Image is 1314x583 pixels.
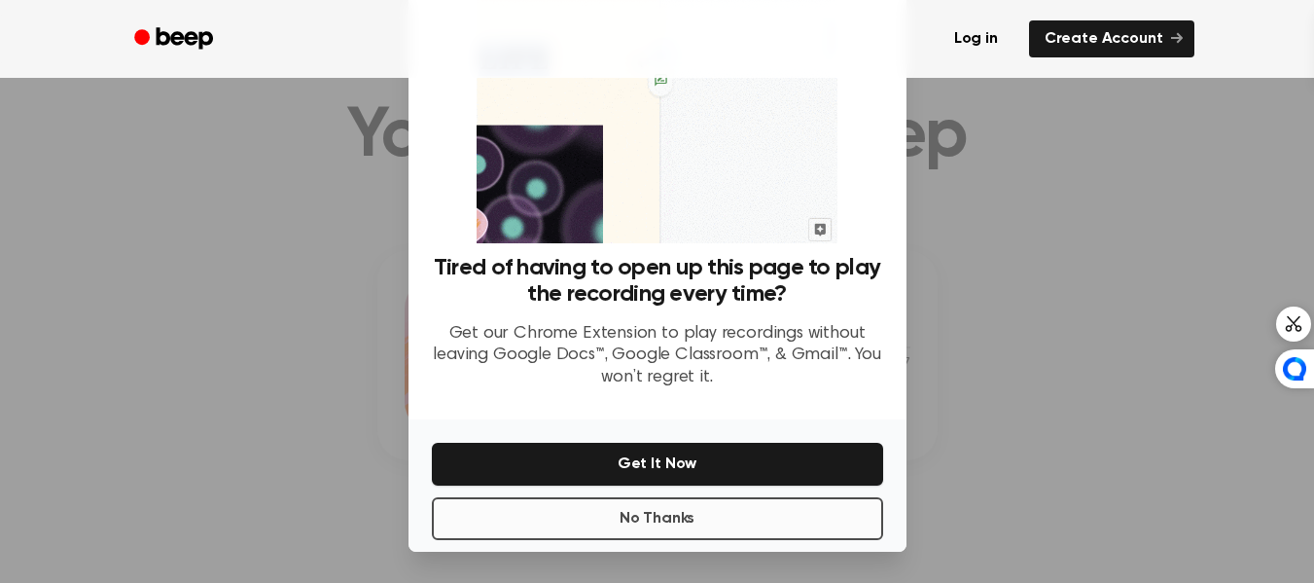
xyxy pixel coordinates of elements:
[432,255,883,308] h3: Tired of having to open up this page to play the recording every time?
[432,443,883,486] button: Get It Now
[432,497,883,540] button: No Thanks
[935,17,1017,61] a: Log in
[432,323,883,389] p: Get our Chrome Extension to play recordings without leaving Google Docs™, Google Classroom™, & Gm...
[1029,20,1194,57] a: Create Account
[121,20,231,58] a: Beep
